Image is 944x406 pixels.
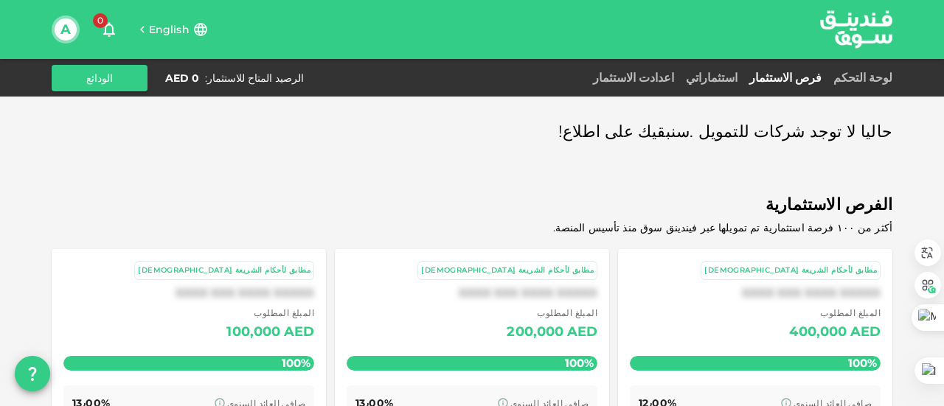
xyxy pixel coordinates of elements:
span: المبلغ المطلوب [789,306,881,321]
div: الرصيد المتاح للاستثمار : [205,71,304,85]
span: المبلغ المطلوب [507,306,597,321]
a: فرص الاستثمار [743,71,827,85]
button: 0 [94,15,124,44]
a: استثماراتي [680,71,743,85]
div: AED [284,321,314,344]
span: المبلغ المطلوب [226,306,314,321]
button: A [55,18,77,41]
div: AED [567,321,597,344]
button: question [15,356,50,391]
div: AED 0 [165,71,199,85]
span: 100% [844,352,881,374]
span: أكثر من ١٠٠ فرصة استثمارية تم تمويلها عبر فيندينق سوق منذ تأسيس المنصة. [553,221,892,234]
div: 200,000 [507,321,563,344]
a: logo [820,1,892,57]
div: AED [850,321,881,344]
div: مطابق لأحكام الشريعة [DEMOGRAPHIC_DATA] [138,265,310,277]
span: 0 [93,13,108,28]
span: حاليا لا توجد شركات للتمويل .سنبقيك على اطلاع! [558,118,892,147]
div: XXXX XXX XXXX XXXXX [630,286,881,300]
div: مطابق لأحكام الشريعة [DEMOGRAPHIC_DATA] [704,265,877,277]
img: logo [801,1,912,57]
div: XXXX XXX XXXX XXXXX [63,286,314,300]
div: مطابق لأحكام الشريعة [DEMOGRAPHIC_DATA] [421,265,594,277]
div: 400,000 [789,321,847,344]
a: لوحة التحكم [827,71,892,85]
span: English [149,23,190,36]
span: 100% [278,352,314,374]
div: 100,000 [226,321,280,344]
div: XXXX XXX XXXX XXXXX [347,286,597,300]
a: اعدادت الاستثمار [587,71,680,85]
span: الفرص الاستثمارية [52,191,892,220]
button: الودائع [52,65,147,91]
span: 100% [561,352,597,374]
